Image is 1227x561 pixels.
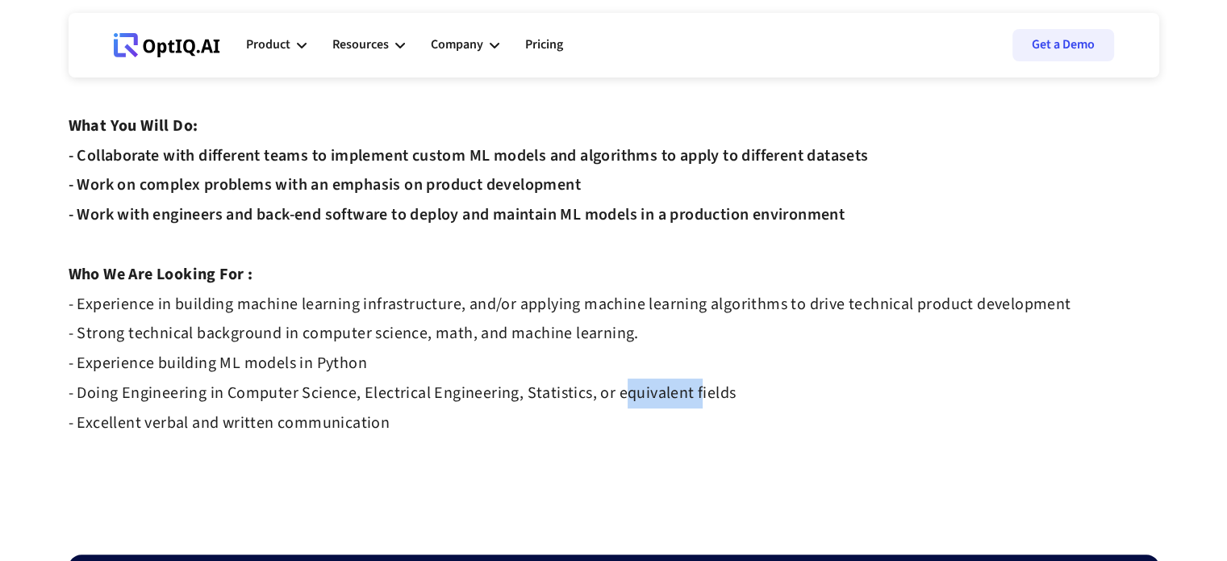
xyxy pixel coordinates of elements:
[69,263,253,286] strong: Who We Are Looking For :
[332,21,405,69] div: Resources
[525,21,563,69] a: Pricing
[114,21,220,69] a: Webflow Homepage
[246,34,290,56] div: Product
[114,57,115,57] div: Webflow Homepage
[246,21,307,69] div: Product
[69,115,198,137] strong: What You Will Do:
[69,293,1071,434] strong: - Experience in building machine learning infrastructure, and/or applying machine learning algori...
[1012,29,1114,61] a: Get a Demo
[332,34,389,56] div: Resources
[431,34,483,56] div: Company
[431,21,499,69] div: Company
